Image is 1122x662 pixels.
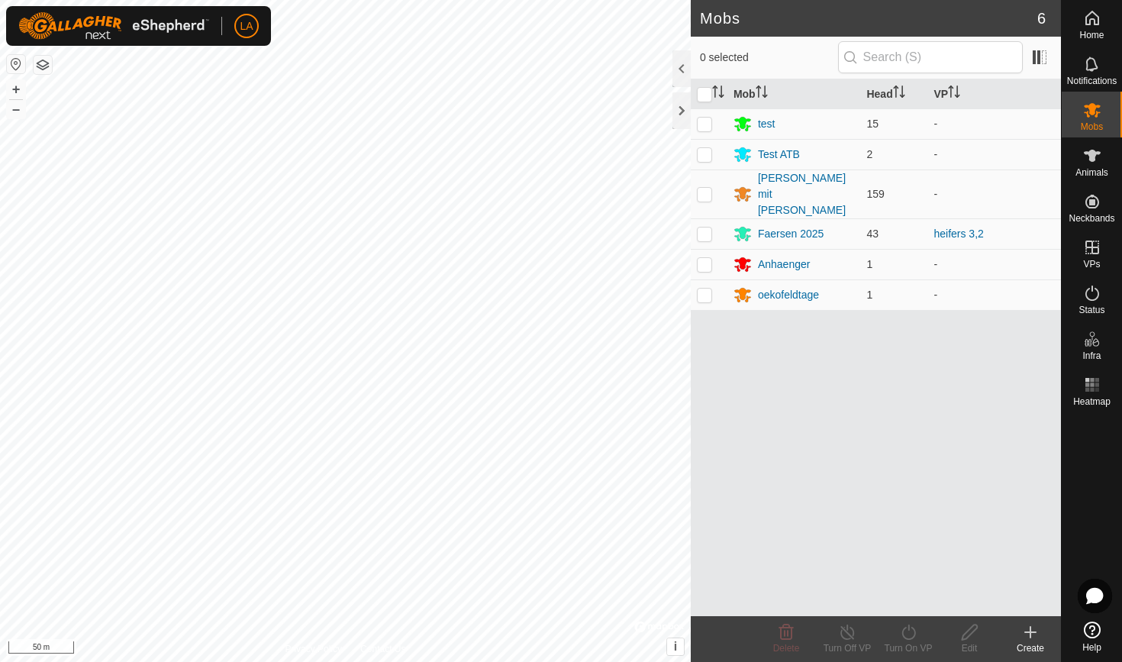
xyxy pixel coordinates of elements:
span: Mobs [1081,122,1103,131]
div: test [758,116,775,132]
span: Notifications [1067,76,1117,86]
div: Create [1000,641,1061,655]
a: Help [1062,615,1122,658]
span: Status [1078,305,1104,315]
span: Delete [773,643,800,654]
span: 0 selected [700,50,838,66]
th: Head [860,79,927,109]
span: Help [1082,643,1101,652]
span: i [674,640,677,653]
span: 1 [866,289,872,301]
h2: Mobs [700,9,1037,27]
a: Contact Us [360,642,405,656]
div: [PERSON_NAME] mit [PERSON_NAME] [758,170,855,218]
div: Faersen 2025 [758,226,824,242]
span: Home [1079,31,1104,40]
th: Mob [727,79,861,109]
div: Anhaenger [758,257,811,273]
span: 2 [866,148,872,160]
div: Edit [939,641,1000,655]
p-sorticon: Activate to sort [712,88,724,100]
td: - [927,108,1061,139]
button: – [7,100,25,118]
div: Test ATB [758,147,800,163]
td: - [927,139,1061,170]
button: Reset Map [7,55,25,73]
span: 159 [866,188,884,200]
td: - [927,170,1061,218]
div: Turn Off VP [817,641,878,655]
div: Turn On VP [878,641,939,655]
p-sorticon: Activate to sort [893,88,905,100]
span: 1 [866,258,872,270]
td: - [927,279,1061,310]
input: Search (S) [838,41,1023,73]
span: Heatmap [1073,397,1111,406]
a: heifers 3,2 [933,228,983,240]
span: 6 [1037,7,1046,30]
span: Neckbands [1069,214,1114,223]
p-sorticon: Activate to sort [948,88,960,100]
span: LA [240,18,253,34]
td: - [927,249,1061,279]
th: VP [927,79,1061,109]
img: Gallagher Logo [18,12,209,40]
span: VPs [1083,260,1100,269]
p-sorticon: Activate to sort [756,88,768,100]
span: 15 [866,118,879,130]
button: i [667,638,684,655]
a: Privacy Policy [285,642,342,656]
div: oekofeldtage [758,287,819,303]
button: + [7,80,25,98]
span: 43 [866,228,879,240]
span: Infra [1082,351,1101,360]
span: Animals [1075,168,1108,177]
button: Map Layers [34,56,52,74]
